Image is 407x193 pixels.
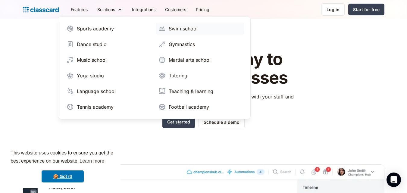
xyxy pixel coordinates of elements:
[169,25,198,32] div: Swim school
[64,70,152,82] a: Yoga studio
[199,116,245,128] a: Schedule a demo
[64,54,152,66] a: Music school
[169,56,211,64] div: Martial arts school
[169,41,195,48] div: Gymnastics
[77,25,114,32] div: Sports academy
[156,54,244,66] a: Martial arts school
[79,157,105,166] a: learn more about cookies
[77,72,104,79] div: Yoga studio
[23,5,59,14] a: Logo
[169,88,213,95] div: Teaching & learning
[97,6,115,13] div: Solutions
[64,85,152,97] a: Language school
[160,3,191,16] a: Customers
[58,16,251,119] nav: Solutions
[64,23,152,35] a: Sports academy
[77,103,114,111] div: Tennis academy
[348,4,384,15] a: Start for free
[92,3,127,16] div: Solutions
[156,70,244,82] a: Tutoring
[11,149,115,166] span: This website uses cookies to ensure you get the best experience on our website.
[156,38,244,50] a: Gymnastics
[156,85,244,97] a: Teaching & learning
[66,3,92,16] a: Features
[77,88,116,95] div: Language school
[169,72,187,79] div: Tutoring
[169,103,209,111] div: Football academy
[156,101,244,113] a: Football academy
[387,173,401,187] div: Open Intercom Messenger
[5,144,121,188] div: cookieconsent
[64,101,152,113] a: Tennis academy
[321,3,345,16] a: Log in
[327,6,340,13] div: Log in
[191,3,214,16] a: Pricing
[64,38,152,50] a: Dance studio
[162,116,195,128] a: Get started
[127,3,160,16] a: Integrations
[77,41,107,48] div: Dance studio
[77,56,107,64] div: Music school
[353,6,380,13] div: Start for free
[156,23,244,35] a: Swim school
[42,170,84,182] a: dismiss cookie message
